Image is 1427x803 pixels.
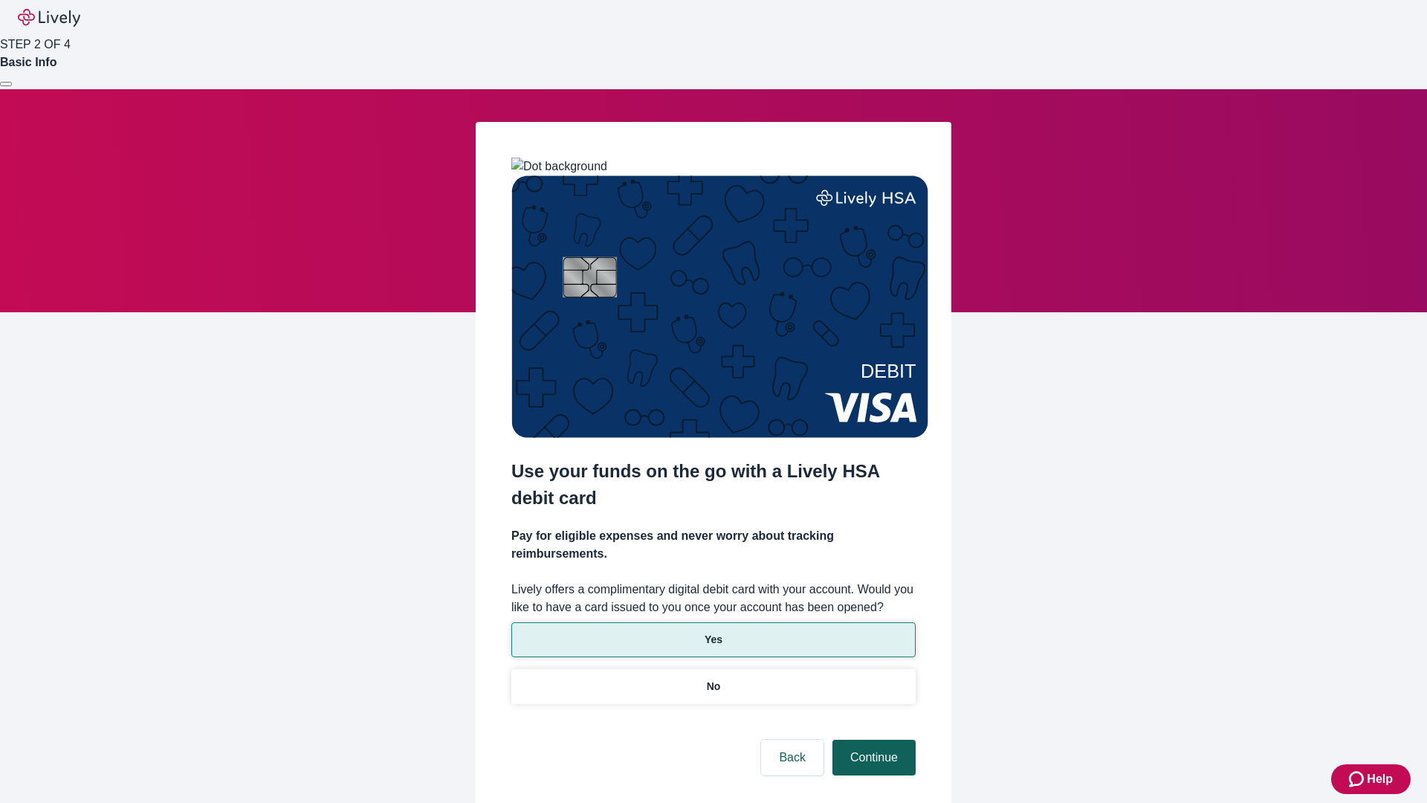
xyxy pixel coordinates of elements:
[1331,764,1411,794] button: Zendesk support iconHelp
[511,158,607,175] img: Dot background
[1349,770,1367,788] svg: Zendesk support icon
[511,622,916,657] button: Yes
[1367,770,1393,788] span: Help
[511,527,916,563] h4: Pay for eligible expenses and never worry about tracking reimbursements.
[705,632,722,648] p: Yes
[511,581,916,616] label: Lively offers a complimentary digital debit card with your account. Would you like to have a card...
[18,9,80,27] img: Lively
[707,679,721,694] p: No
[511,458,916,512] h2: Use your funds on the go with a Lively HSA debit card
[511,669,916,704] button: No
[761,740,823,775] button: Back
[832,740,916,775] button: Continue
[511,175,928,438] img: Debit card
